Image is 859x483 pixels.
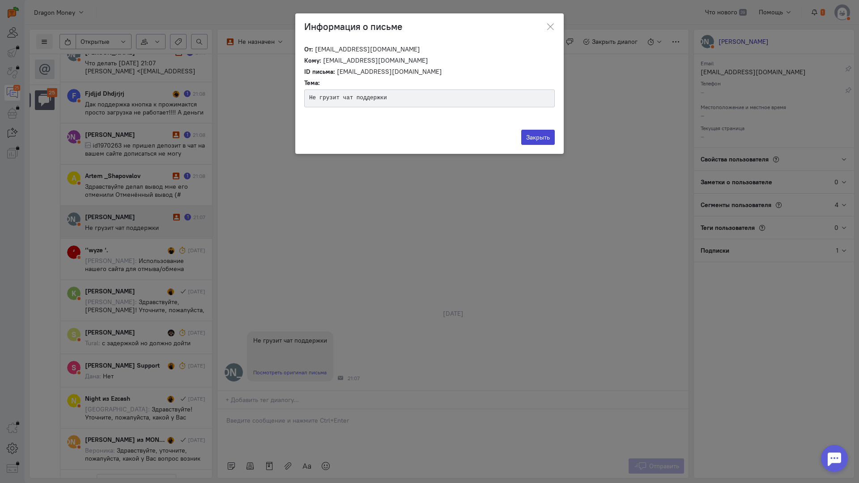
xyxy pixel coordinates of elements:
[304,45,313,53] strong: От:
[304,68,335,76] strong: ID письма:
[315,45,420,53] span: [EMAIL_ADDRESS][DOMAIN_NAME]
[304,56,321,64] strong: Кому:
[521,130,555,145] button: Закрыть
[304,20,402,34] h3: Информация о письме
[323,56,428,64] span: [EMAIL_ADDRESS][DOMAIN_NAME]
[337,68,442,76] span: [EMAIL_ADDRESS][DOMAIN_NAME]
[304,79,320,87] strong: Тема:
[304,89,555,107] pre: Не грузит чат поддержки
